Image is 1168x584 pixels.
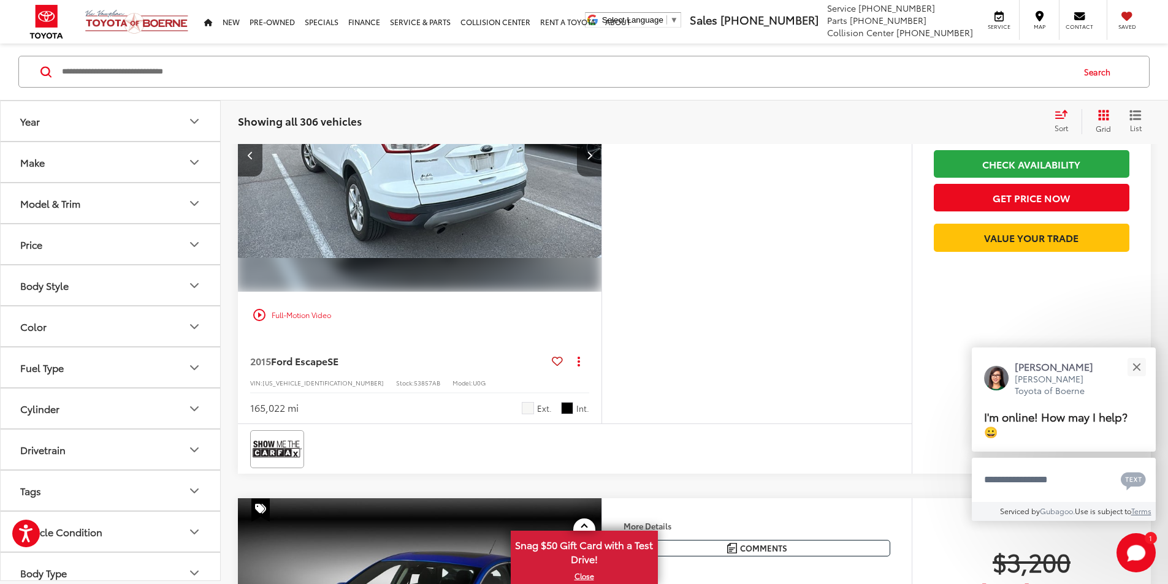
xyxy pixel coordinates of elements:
[251,498,270,521] span: Special
[187,442,202,457] div: Drivetrain
[235,18,601,292] div: 2015 Ford Escape SE 3
[1,142,221,182] button: MakeMake
[20,156,45,168] div: Make
[253,433,302,465] img: View CARFAX report
[1149,535,1152,540] span: 1
[512,532,657,569] span: Snag $50 Gift Card with a Test Drive!
[858,2,935,14] span: [PHONE_NUMBER]
[578,356,580,366] span: dropdown dots
[577,134,601,176] button: Next image
[187,114,202,129] div: Year
[1082,109,1120,134] button: Grid View
[1072,56,1128,87] button: Search
[1096,123,1111,134] span: Grid
[85,9,189,34] img: Vic Vaughan Toyota of Boerne
[690,12,717,28] span: Sales
[537,403,552,414] span: Ext.
[452,378,473,387] span: Model:
[271,354,327,368] span: Ford Escape
[187,196,202,211] div: Model & Trim
[1,512,221,552] button: Vehicle ConditionVehicle Condition
[473,378,486,387] span: U0G
[238,134,262,176] button: Previous image
[396,378,414,387] span: Stock:
[20,115,40,127] div: Year
[1026,23,1053,31] span: Map
[1,224,221,264] button: PricePrice
[522,402,534,414] span: Oxford White
[1040,506,1075,516] a: Gubagoo.
[20,197,80,209] div: Model & Trim
[602,15,663,25] span: Select Language
[187,525,202,539] div: Vehicle Condition
[187,566,202,580] div: Body Type
[20,567,67,578] div: Body Type
[187,319,202,334] div: Color
[934,224,1129,251] a: Value Your Trade
[972,458,1156,502] textarea: Type your message
[985,23,1013,31] span: Service
[670,15,678,25] span: ▼
[972,347,1156,521] div: Close[PERSON_NAME][PERSON_NAME] Toyota of BoerneI'm online! How may I help? 😀Type your messageCha...
[1116,533,1156,572] svg: Start Chat
[1066,23,1093,31] span: Contact
[187,360,202,375] div: Fuel Type
[1,265,221,305] button: Body StyleBody Style
[20,362,64,373] div: Fuel Type
[1113,23,1140,31] span: Saved
[20,320,47,332] div: Color
[250,354,547,368] a: 2015Ford EscapeSE
[624,521,890,530] h4: More Details
[624,540,890,556] button: Comments
[250,401,299,415] div: 165,022 mi
[896,26,973,39] span: [PHONE_NUMBER]
[602,15,678,25] a: Select Language​
[20,444,66,455] div: Drivetrain
[934,150,1129,178] a: Check Availability
[850,14,926,26] span: [PHONE_NUMBER]
[1123,354,1150,380] button: Close
[934,184,1129,211] button: Get Price Now
[827,2,856,14] span: Service
[827,14,847,26] span: Parts
[1,306,221,346] button: ColorColor
[561,402,573,414] span: Black
[187,155,202,170] div: Make
[61,57,1072,86] input: Search by Make, Model, or Keyword
[187,237,202,252] div: Price
[1120,109,1151,134] button: List View
[1,471,221,510] button: TagsTags
[1015,360,1105,373] p: [PERSON_NAME]
[1,183,221,223] button: Model & TrimModel & Trim
[1,430,221,469] button: DrivetrainDrivetrain
[250,354,271,368] span: 2015
[187,278,202,293] div: Body Style
[1000,506,1040,516] span: Serviced by
[1075,506,1131,516] span: Use is subject to
[568,351,589,372] button: Actions
[1,389,221,428] button: CylinderCylinder
[1116,533,1156,572] button: Toggle Chat Window
[934,546,1129,577] span: $3,200
[1055,123,1068,133] span: Sort
[1048,109,1082,134] button: Select sort value
[262,378,384,387] span: [US_VEHICLE_IDENTIFICATION_NUMBER]
[235,18,601,292] img: 2015 Ford Escape SE
[327,354,338,368] span: SE
[1,347,221,387] button: Fuel TypeFuel Type
[1,101,221,141] button: YearYear
[20,403,59,414] div: Cylinder
[1015,373,1105,397] p: [PERSON_NAME] Toyota of Boerne
[740,542,787,554] span: Comments
[20,279,69,291] div: Body Style
[414,378,440,387] span: 53857AB
[20,526,102,537] div: Vehicle Condition
[984,408,1128,439] span: I'm online! How may I help? 😀
[827,26,894,39] span: Collision Center
[20,485,41,496] div: Tags
[1131,506,1151,516] a: Terms
[187,401,202,416] div: Cylinder
[238,113,362,128] span: Showing all 306 vehicles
